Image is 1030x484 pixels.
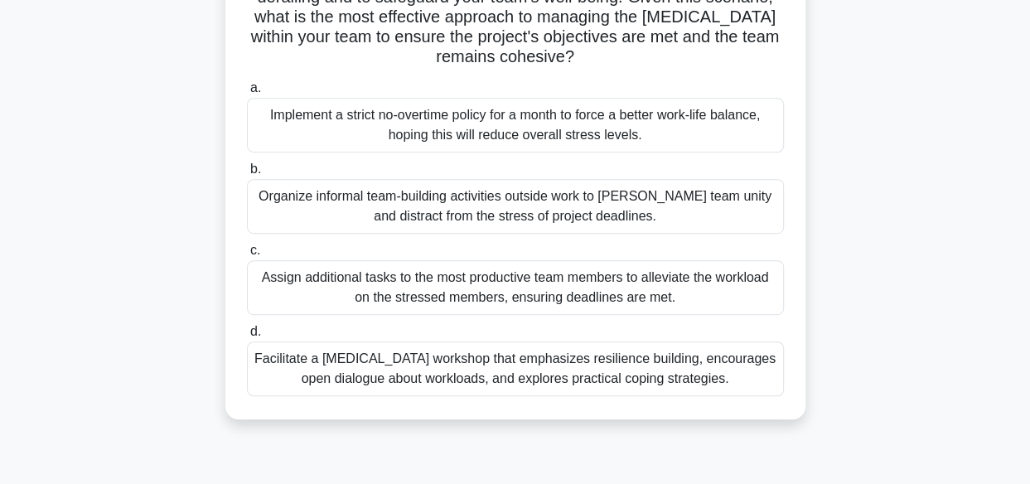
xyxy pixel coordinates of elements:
span: d. [250,324,261,338]
span: b. [250,162,261,176]
div: Implement a strict no-overtime policy for a month to force a better work-life balance, hoping thi... [247,98,784,152]
div: Assign additional tasks to the most productive team members to alleviate the workload on the stre... [247,260,784,315]
span: a. [250,80,261,94]
span: c. [250,243,260,257]
div: Organize informal team-building activities outside work to [PERSON_NAME] team unity and distract ... [247,179,784,234]
div: Facilitate a [MEDICAL_DATA] workshop that emphasizes resilience building, encourages open dialogu... [247,341,784,396]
